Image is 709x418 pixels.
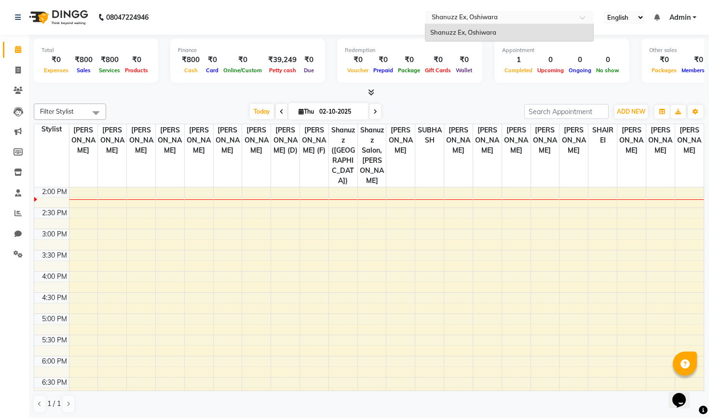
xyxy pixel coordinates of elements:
[566,67,594,74] span: Ongoing
[423,67,453,74] span: Gift Cards
[329,124,357,187] span: Shanuzz ([GEOGRAPHIC_DATA])
[221,67,264,74] span: Online/Custom
[296,108,316,115] span: Thu
[178,54,204,65] div: ₹800
[594,54,622,65] div: 0
[444,124,473,157] span: [PERSON_NAME]
[123,67,150,74] span: Products
[535,54,566,65] div: 0
[185,124,213,157] span: [PERSON_NAME]
[371,54,395,65] div: ₹0
[415,124,444,146] span: SUBHASH
[502,46,622,54] div: Appointment
[649,67,679,74] span: Packages
[588,124,617,146] span: SHAIREI
[71,54,96,65] div: ₹800
[617,124,646,157] span: [PERSON_NAME]
[221,54,264,65] div: ₹0
[40,272,69,282] div: 4:00 PM
[40,229,69,239] div: 3:00 PM
[40,314,69,324] div: 5:00 PM
[358,124,386,187] span: Shanuzz Salon, [PERSON_NAME]
[96,67,123,74] span: Services
[614,105,648,118] button: ADD NEW
[345,46,475,54] div: Redemption
[41,67,71,74] span: Expenses
[524,104,609,119] input: Search Appointment
[675,124,704,157] span: [PERSON_NAME]
[96,54,123,65] div: ₹800
[502,67,535,74] span: Completed
[40,187,69,197] div: 2:00 PM
[371,67,395,74] span: Prepaid
[40,107,74,115] span: Filter Stylist
[531,124,559,157] span: [PERSON_NAME]
[423,54,453,65] div: ₹0
[40,378,69,388] div: 6:30 PM
[267,67,299,74] span: Petty cash
[594,67,622,74] span: No show
[264,54,300,65] div: ₹39,249
[242,124,271,157] span: [PERSON_NAME]
[502,124,531,157] span: [PERSON_NAME]
[649,54,679,65] div: ₹0
[41,54,71,65] div: ₹0
[34,124,69,134] div: Stylist
[345,54,371,65] div: ₹0
[41,46,150,54] div: Total
[453,67,475,74] span: Wallet
[386,124,415,157] span: [PERSON_NAME]
[646,124,675,157] span: [PERSON_NAME]
[40,356,69,366] div: 6:00 PM
[40,208,69,218] div: 2:30 PM
[502,54,535,65] div: 1
[123,54,150,65] div: ₹0
[430,28,496,36] span: Shanuzz Ex, Oshiwara
[182,67,200,74] span: Cash
[473,124,502,157] span: [PERSON_NAME]
[535,67,566,74] span: Upcoming
[25,4,91,31] img: logo
[40,250,69,261] div: 3:30 PM
[127,124,155,157] span: [PERSON_NAME]
[300,124,328,157] span: [PERSON_NAME] (F)
[669,13,691,23] span: Admin
[106,4,149,31] b: 08047224946
[204,67,221,74] span: Card
[300,54,317,65] div: ₹0
[345,67,371,74] span: Voucher
[204,54,221,65] div: ₹0
[453,54,475,65] div: ₹0
[668,379,699,408] iframe: chat widget
[40,335,69,345] div: 5:30 PM
[74,67,93,74] span: Sales
[566,54,594,65] div: 0
[425,24,594,42] ng-dropdown-panel: Options list
[301,67,316,74] span: Due
[156,124,184,157] span: [PERSON_NAME]
[214,124,242,157] span: [PERSON_NAME]
[271,124,300,157] span: [PERSON_NAME] (D)
[395,67,423,74] span: Package
[98,124,126,157] span: [PERSON_NAME]
[47,399,61,409] span: 1 / 1
[617,108,645,115] span: ADD NEW
[316,104,365,119] input: 2025-10-02
[559,124,588,157] span: [PERSON_NAME]
[178,46,317,54] div: Finance
[395,54,423,65] div: ₹0
[69,124,98,157] span: [PERSON_NAME]
[250,104,274,119] span: Today
[40,293,69,303] div: 4:30 PM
